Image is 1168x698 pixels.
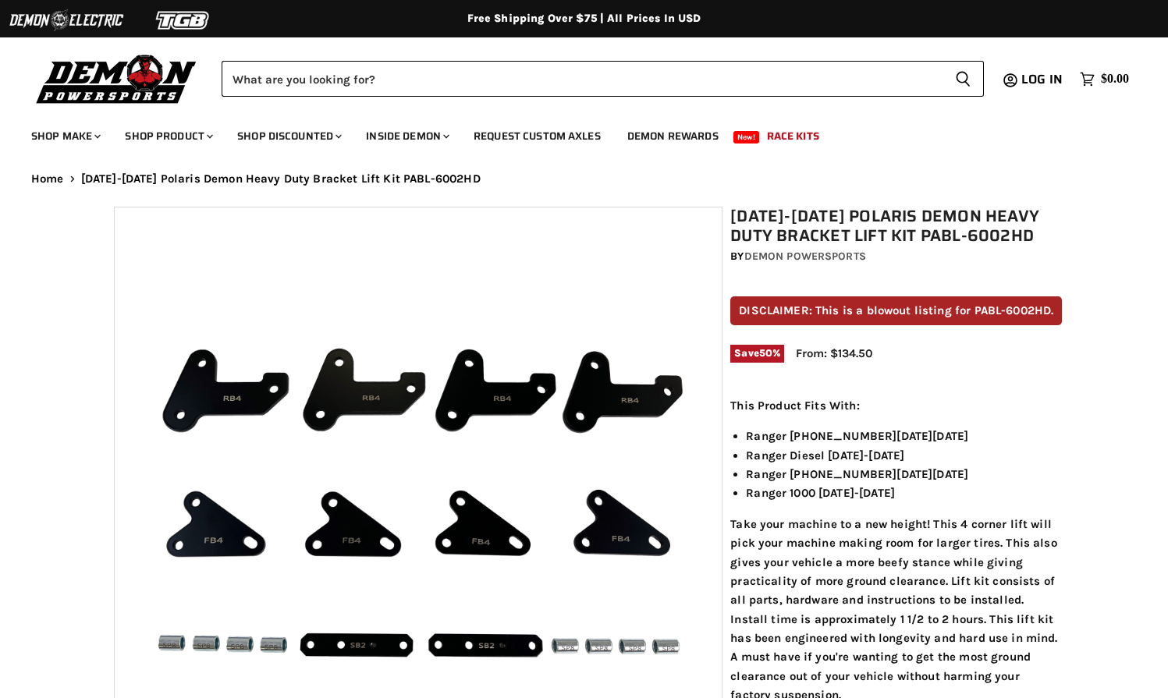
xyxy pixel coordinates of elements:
button: Search [943,61,984,97]
li: Ranger 1000 [DATE]-[DATE] [746,484,1062,502]
span: From: $134.50 [796,346,872,360]
a: Request Custom Axles [462,120,612,152]
a: Shop Make [20,120,110,152]
span: Log in [1021,69,1063,89]
img: Demon Electric Logo 2 [8,5,125,35]
a: Demon Rewards [616,120,730,152]
a: Shop Discounted [225,120,351,152]
form: Product [222,61,984,97]
a: $0.00 [1072,68,1137,90]
span: Save % [730,345,784,362]
li: Ranger Diesel [DATE]-[DATE] [746,446,1062,465]
span: New! [733,131,760,143]
li: Ranger [PHONE_NUMBER][DATE][DATE] [746,465,1062,484]
div: by [730,248,1062,265]
ul: Main menu [20,114,1125,152]
a: Demon Powersports [744,250,866,263]
li: Ranger [PHONE_NUMBER][DATE][DATE] [746,427,1062,445]
a: Log in [1014,73,1072,87]
a: Race Kits [755,120,831,152]
span: $0.00 [1101,72,1129,87]
h1: [DATE]-[DATE] Polaris Demon Heavy Duty Bracket Lift Kit PABL-6002HD [730,207,1062,246]
a: Inside Demon [354,120,459,152]
input: Search [222,61,943,97]
span: [DATE]-[DATE] Polaris Demon Heavy Duty Bracket Lift Kit PABL-6002HD [81,172,481,186]
p: This Product Fits With: [730,396,1062,415]
img: TGB Logo 2 [125,5,242,35]
a: Shop Product [113,120,222,152]
img: Demon Powersports [31,51,202,106]
a: Home [31,172,64,186]
p: DISCLAIMER: This is a blowout listing for PABL-6002HD. [730,296,1062,325]
span: 50 [759,347,772,359]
